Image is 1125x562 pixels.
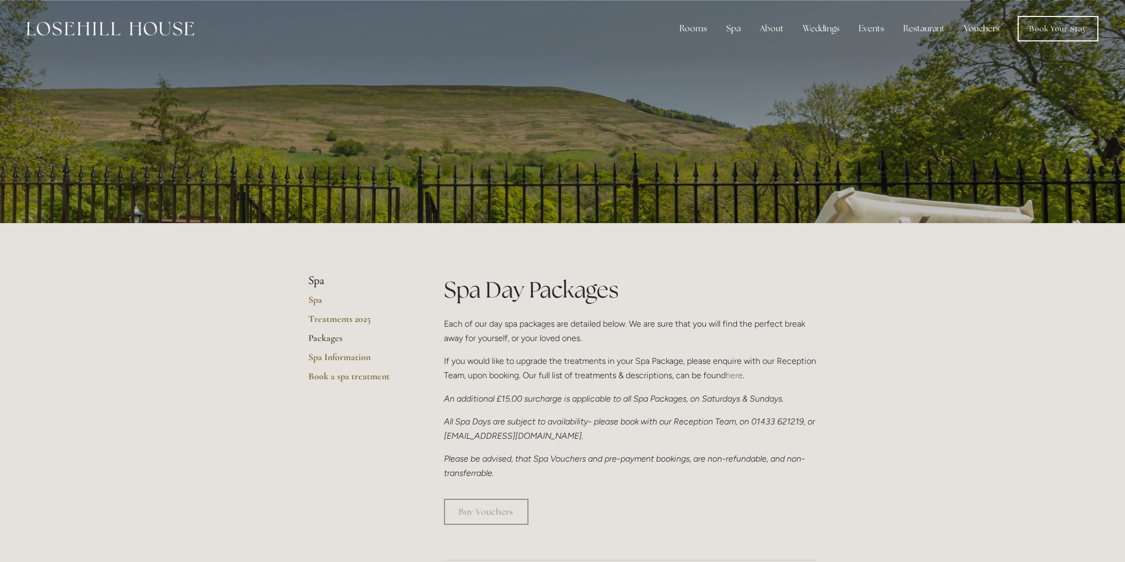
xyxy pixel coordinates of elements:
a: here [726,370,743,380]
div: Events [850,18,893,39]
div: Rooms [671,18,716,39]
a: Vouchers [955,18,1008,39]
a: Spa [308,294,410,313]
a: Packages [308,332,410,351]
em: Please be advised, that Spa Vouchers and pre-payment bookings, are non-refundable, and non-transf... [444,454,805,478]
a: Book Your Stay [1018,16,1098,41]
div: Weddings [794,18,848,39]
em: An additional £15.00 surcharge is applicable to all Spa Packages, on Saturdays & Sundays. [444,394,784,404]
em: All Spa Days are subject to availability- please book with our Reception Team, on 01433 621219, o... [444,416,817,441]
div: Spa [718,18,749,39]
a: Book a spa treatment [308,370,410,389]
a: Buy Vouchers [444,499,528,525]
p: Each of our day spa packages are detailed below. We are sure that you will find the perfect break... [444,317,817,345]
li: Spa [308,274,410,288]
p: If you would like to upgrade the treatments in your Spa Package, please enquire with our Receptio... [444,354,817,382]
a: Spa Information [308,351,410,370]
h1: Spa Day Packages [444,274,817,305]
div: About [751,18,792,39]
img: Losehill House [27,22,194,36]
a: Treatments 2025 [308,313,410,332]
div: Restaurant [895,18,953,39]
